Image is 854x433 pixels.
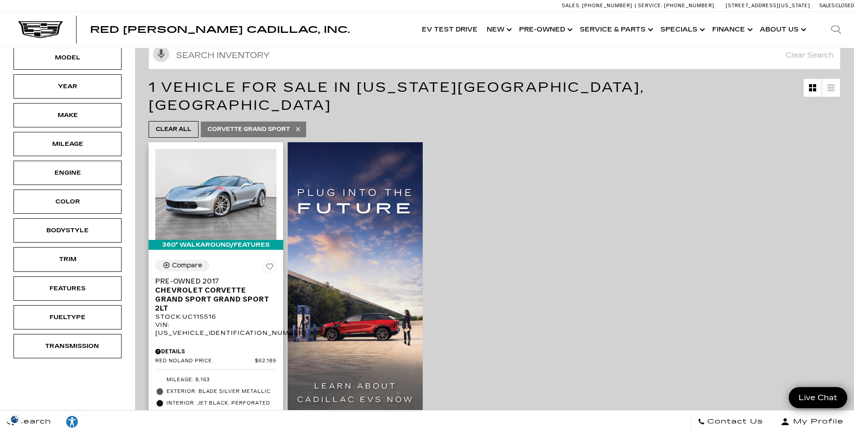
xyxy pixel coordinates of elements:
[45,254,90,264] div: Trim
[14,103,122,127] div: MakeMake
[575,12,656,48] a: Service & Parts
[155,286,270,313] span: Chevrolet Corvette Grand Sport Grand Sport 2LT
[167,387,276,396] span: Exterior: BLADE SILVER METALLIC
[167,399,276,417] span: Interior: JET BLACK, PERFORATED MULAN LEATHER SEATING SURFACES
[14,415,51,428] span: Search
[804,79,822,97] a: Grid View
[14,276,122,301] div: FeaturesFeatures
[705,415,763,428] span: Contact Us
[155,358,276,365] a: Red Noland Price $62,189
[819,3,836,9] span: Sales:
[155,374,276,386] li: Mileage: 8,163
[482,12,515,48] a: New
[149,240,283,250] div: 360° WalkAround/Features
[45,139,90,149] div: Mileage
[90,24,350,35] span: Red [PERSON_NAME] Cadillac, Inc.
[562,3,581,9] span: Sales:
[726,3,810,9] a: [STREET_ADDRESS][US_STATE]
[14,305,122,329] div: FueltypeFueltype
[818,12,854,48] div: Search
[656,12,708,48] a: Specials
[635,3,717,8] a: Service: [PHONE_NUMBER]
[836,3,854,9] span: Closed
[155,321,276,337] div: VIN: [US_VEHICLE_IDENTIFICATION_NUMBER]
[638,3,663,9] span: Service:
[263,260,276,277] button: Save Vehicle
[155,149,276,240] img: 2017 Chevrolet Corvette Grand Sport Grand Sport 2LT
[45,81,90,91] div: Year
[755,12,809,48] a: About Us
[149,79,645,113] span: 1 Vehicle for Sale in [US_STATE][GEOGRAPHIC_DATA], [GEOGRAPHIC_DATA]
[155,358,255,365] span: Red Noland Price
[14,74,122,99] div: YearYear
[156,124,191,135] span: Clear All
[255,358,277,365] span: $62,189
[794,392,842,403] span: Live Chat
[691,410,770,433] a: Contact Us
[172,262,202,270] div: Compare
[59,410,86,433] a: Explore your accessibility options
[14,161,122,185] div: EngineEngine
[149,41,840,69] input: Search Inventory
[14,247,122,271] div: TrimTrim
[664,3,714,9] span: [PHONE_NUMBER]
[45,341,90,351] div: Transmission
[14,132,122,156] div: MileageMileage
[45,53,90,63] div: Model
[14,218,122,243] div: BodystyleBodystyle
[45,110,90,120] div: Make
[45,168,90,178] div: Engine
[155,260,209,271] button: Compare Vehicle
[515,12,575,48] a: Pre-Owned
[155,313,276,321] div: Stock : UC115516
[155,347,276,356] div: Pricing Details - Pre-Owned 2017 Chevrolet Corvette Grand Sport Grand Sport 2LT
[790,415,844,428] span: My Profile
[562,3,635,8] a: Sales: [PHONE_NUMBER]
[18,21,63,38] img: Cadillac Dark Logo with Cadillac White Text
[155,277,270,286] span: Pre-Owned 2017
[59,415,86,428] div: Explore your accessibility options
[417,12,482,48] a: EV Test Drive
[208,124,290,135] span: Corvette Grand Sport
[45,226,90,235] div: Bodystyle
[45,284,90,293] div: Features
[90,25,350,34] a: Red [PERSON_NAME] Cadillac, Inc.
[14,334,122,358] div: TransmissionTransmission
[45,312,90,322] div: Fueltype
[582,3,633,9] span: [PHONE_NUMBER]
[45,197,90,207] div: Color
[14,45,122,70] div: ModelModel
[155,277,276,313] a: Pre-Owned 2017Chevrolet Corvette Grand Sport Grand Sport 2LT
[708,12,755,48] a: Finance
[789,387,847,408] a: Live Chat
[5,415,25,424] section: Click to Open Cookie Consent Modal
[5,415,25,424] img: Opt-Out Icon
[153,46,169,62] svg: Click to toggle on voice search
[14,189,122,214] div: ColorColor
[770,410,854,433] button: Open user profile menu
